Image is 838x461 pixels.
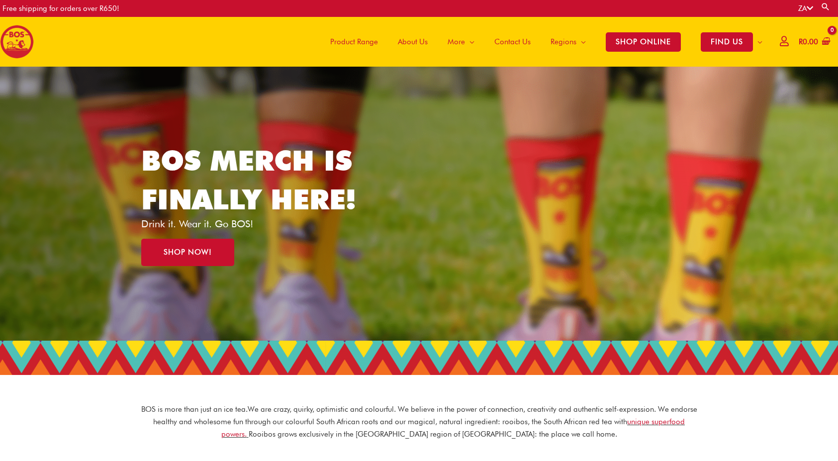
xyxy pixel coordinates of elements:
a: unique superfood powers. [221,417,685,439]
span: About Us [398,27,428,57]
a: SHOP NOW! [141,239,234,266]
span: SHOP NOW! [164,249,212,256]
a: Contact Us [484,17,541,67]
a: SHOP ONLINE [596,17,691,67]
span: Regions [551,27,576,57]
a: About Us [388,17,438,67]
p: Drink it. Wear it. Go BOS! [141,219,371,229]
span: More [448,27,465,57]
p: BOS is more than just an ice tea. We are crazy, quirky, optimistic and colourful. We believe in t... [141,403,698,440]
a: View Shopping Cart, empty [797,31,831,53]
bdi: 0.00 [799,37,818,46]
span: SHOP ONLINE [606,32,681,52]
span: Product Range [330,27,378,57]
a: Product Range [320,17,388,67]
a: Regions [541,17,596,67]
span: Contact Us [494,27,531,57]
a: BOS MERCH IS FINALLY HERE! [141,144,356,216]
nav: Site Navigation [313,17,772,67]
a: ZA [798,4,813,13]
a: More [438,17,484,67]
span: FIND US [701,32,753,52]
a: Search button [821,2,831,11]
span: R [799,37,803,46]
